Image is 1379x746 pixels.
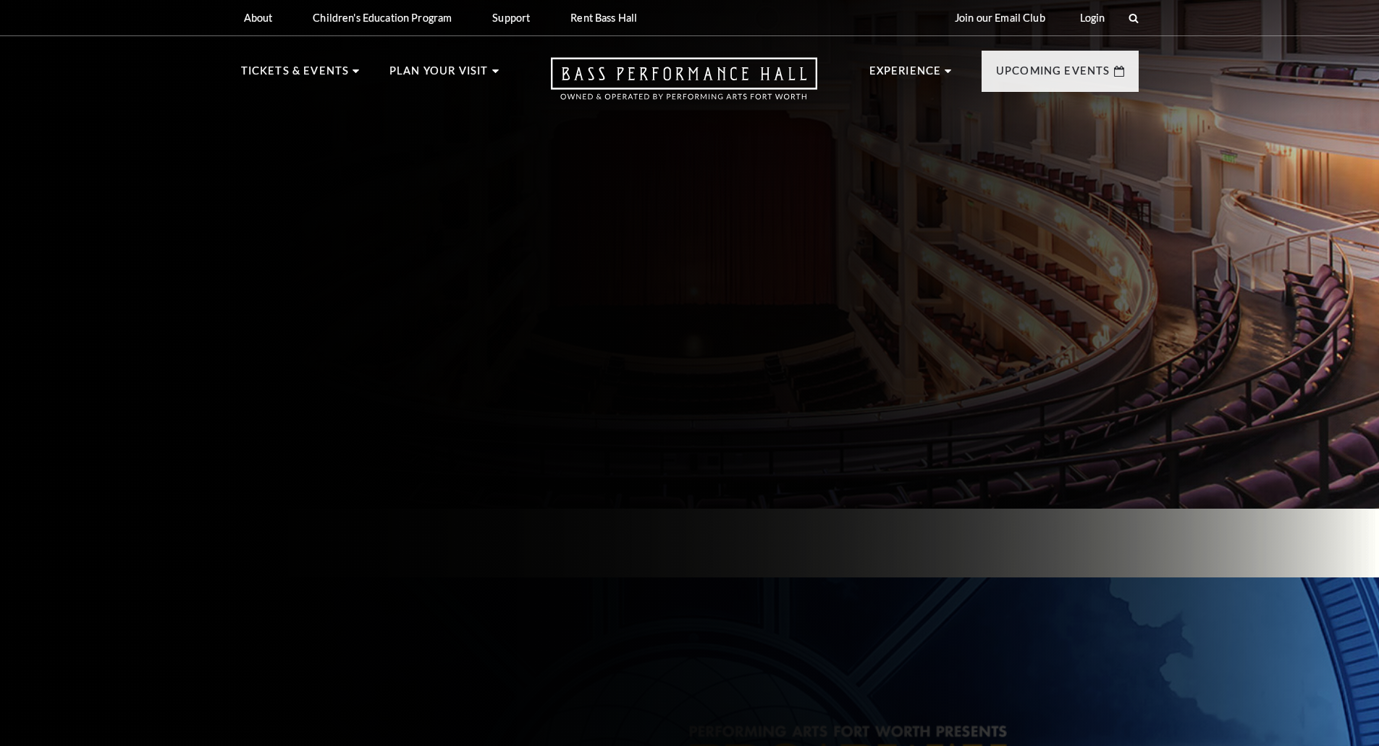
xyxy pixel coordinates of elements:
p: Rent Bass Hall [570,12,637,24]
p: Support [492,12,530,24]
p: Tickets & Events [241,62,350,88]
p: Plan Your Visit [389,62,489,88]
p: About [244,12,273,24]
p: Upcoming Events [996,62,1110,88]
p: Experience [869,62,942,88]
p: Children's Education Program [313,12,452,24]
